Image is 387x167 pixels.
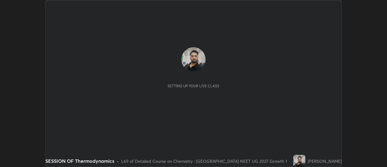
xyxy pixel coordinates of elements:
[293,155,305,167] img: ec9c59354687434586b3caf7415fc5ad.jpg
[117,158,119,164] div: •
[45,157,114,165] div: SESSION OF Thermodynamics
[181,47,206,72] img: ec9c59354687434586b3caf7415fc5ad.jpg
[167,84,219,88] div: Setting up your live class
[308,158,342,164] div: [PERSON_NAME]
[121,158,287,164] div: L69 of Detailed Course on Chemistry : [GEOGRAPHIC_DATA] NEET UG 2027 Growth 1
